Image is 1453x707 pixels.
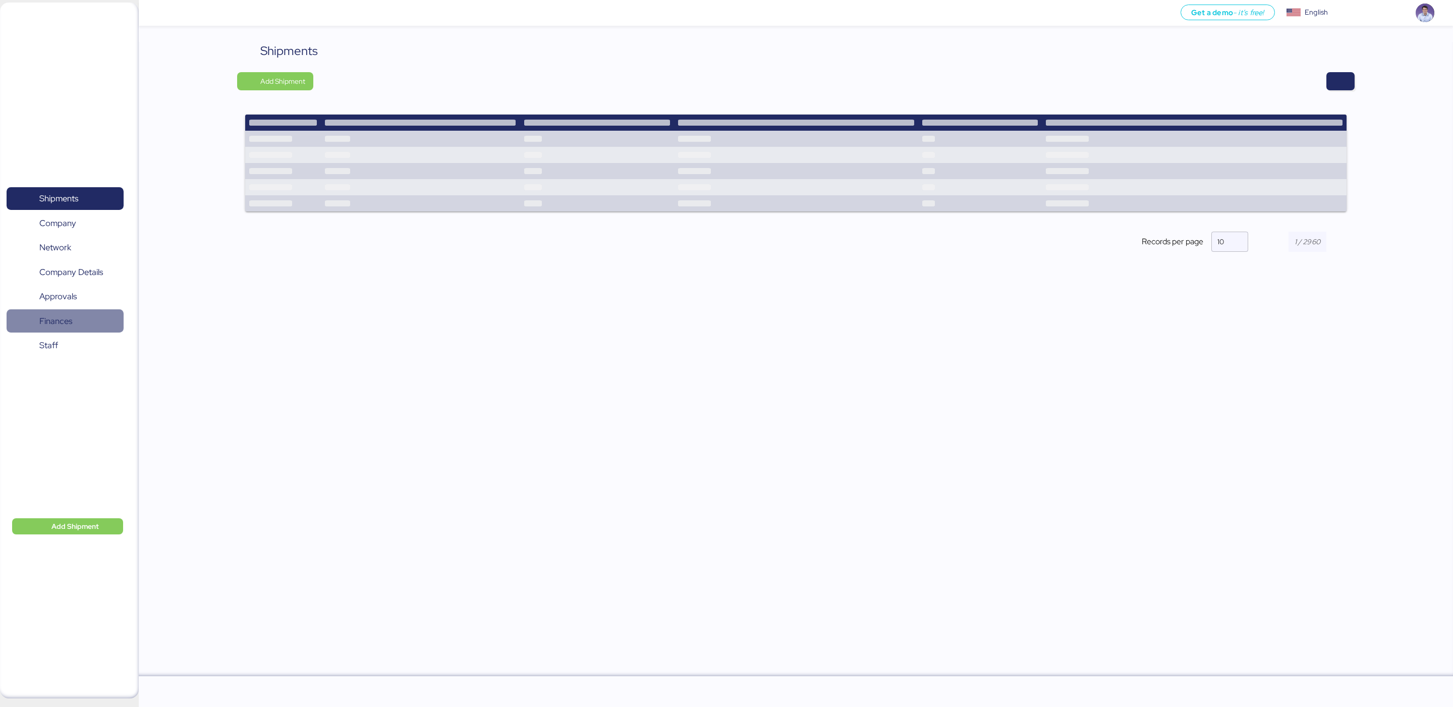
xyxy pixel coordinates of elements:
span: Add Shipment [260,75,305,87]
span: Network [39,240,71,255]
button: Add Shipment [237,72,313,90]
span: 10 [1217,237,1224,246]
a: Company Details [7,260,124,284]
span: Add Shipment [51,520,99,532]
button: Menu [145,5,162,22]
span: Shipments [39,191,78,206]
div: English [1305,7,1328,18]
a: Network [7,236,124,259]
a: Approvals [7,285,124,308]
span: Finances [39,314,72,329]
a: Company [7,211,124,235]
div: Shipments [260,42,318,60]
input: 1 / 2960 [1289,232,1326,252]
span: Staff [39,338,58,353]
span: Company Details [39,265,103,280]
button: Add Shipment [12,518,123,534]
span: Company [39,216,76,231]
span: Records per page [1142,236,1203,248]
a: Finances [7,309,124,333]
a: Staff [7,334,124,357]
a: Shipments [7,187,124,210]
span: Approvals [39,289,77,304]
